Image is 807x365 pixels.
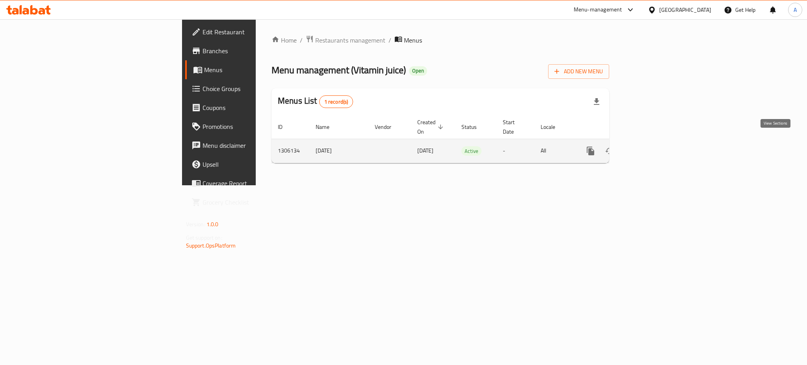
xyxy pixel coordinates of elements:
[203,179,311,188] span: Coverage Report
[271,35,609,45] nav: breadcrumb
[203,122,311,131] span: Promotions
[186,219,205,229] span: Version:
[409,66,427,76] div: Open
[185,22,317,41] a: Edit Restaurant
[575,115,663,139] th: Actions
[185,136,317,155] a: Menu disclaimer
[315,35,385,45] span: Restaurants management
[587,92,606,111] div: Export file
[306,35,385,45] a: Restaurants management
[496,139,534,163] td: -
[794,6,797,14] span: A
[203,84,311,93] span: Choice Groups
[309,139,368,163] td: [DATE]
[278,95,353,108] h2: Menus List
[375,122,402,132] span: Vendor
[417,117,446,136] span: Created On
[203,197,311,207] span: Grocery Checklist
[203,160,311,169] span: Upsell
[316,122,340,132] span: Name
[461,147,482,156] span: Active
[206,219,219,229] span: 1.0.0
[319,95,353,108] div: Total records count
[185,98,317,117] a: Coupons
[278,122,293,132] span: ID
[203,103,311,112] span: Coupons
[461,122,487,132] span: Status
[574,5,622,15] div: Menu-management
[271,61,406,79] span: Menu management ( Vitamin juice )
[185,193,317,212] a: Grocery Checklist
[185,117,317,136] a: Promotions
[659,6,711,14] div: [GEOGRAPHIC_DATA]
[503,117,525,136] span: Start Date
[186,240,236,251] a: Support.OpsPlatform
[186,233,222,243] span: Get support on:
[203,46,311,56] span: Branches
[185,41,317,60] a: Branches
[203,141,311,150] span: Menu disclaimer
[185,79,317,98] a: Choice Groups
[548,64,609,79] button: Add New Menu
[461,146,482,156] div: Active
[417,145,433,156] span: [DATE]
[541,122,565,132] span: Locale
[204,65,311,74] span: Menus
[534,139,575,163] td: All
[389,35,391,45] li: /
[600,142,619,160] button: Change Status
[581,142,600,160] button: more
[203,27,311,37] span: Edit Restaurant
[185,174,317,193] a: Coverage Report
[185,155,317,174] a: Upsell
[554,67,603,76] span: Add New Menu
[409,67,427,74] span: Open
[404,35,422,45] span: Menus
[271,115,663,163] table: enhanced table
[185,60,317,79] a: Menus
[320,98,353,106] span: 1 record(s)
